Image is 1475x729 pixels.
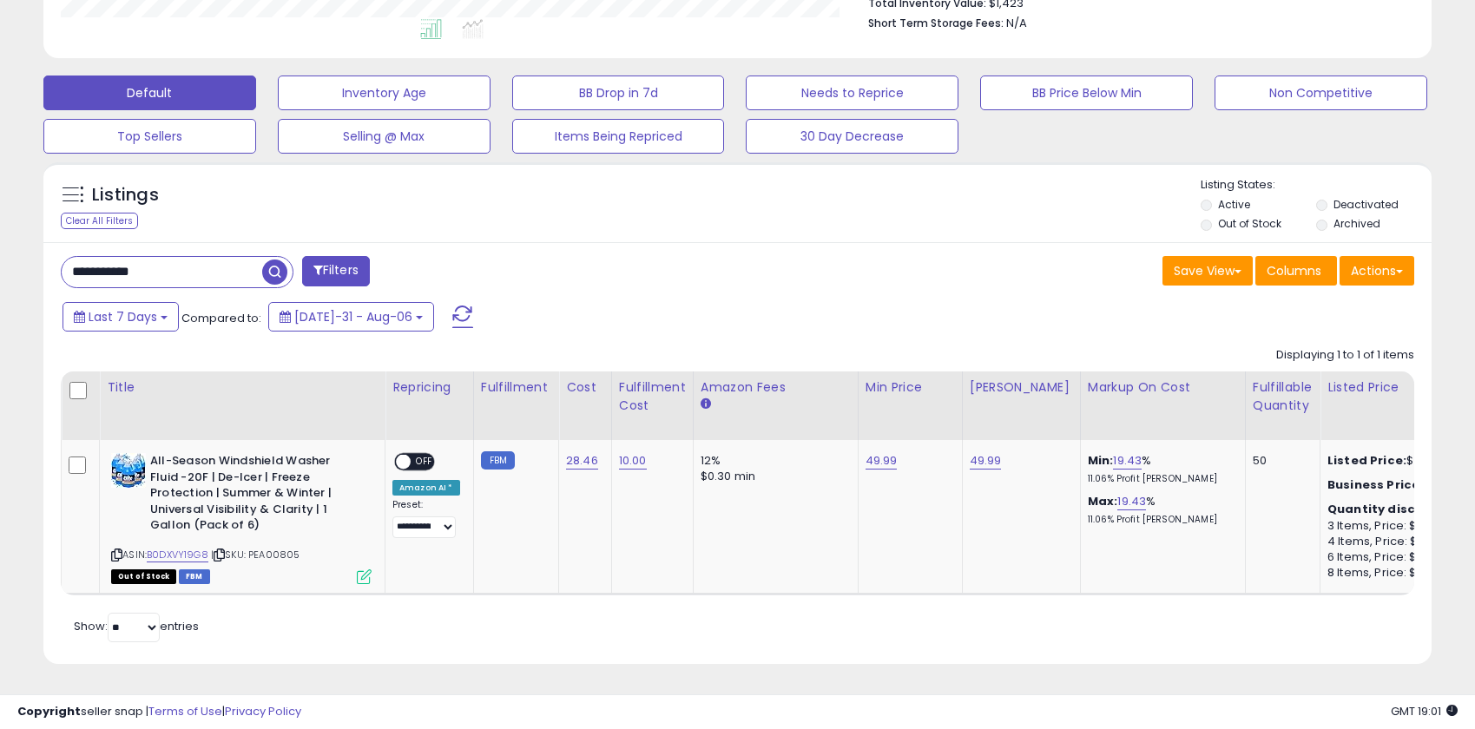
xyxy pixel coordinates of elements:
button: Items Being Repriced [512,119,725,154]
div: $49.49 [1327,477,1472,493]
div: % [1088,494,1232,526]
a: 49.99 [866,452,898,470]
a: Privacy Policy [225,703,301,719]
button: Inventory Age [278,76,491,110]
label: Active [1218,197,1250,212]
div: Repricing [392,378,466,397]
div: : [1327,502,1472,517]
a: B0DXVY19G8 [147,548,208,562]
b: Short Term Storage Fees: [868,16,1004,30]
label: Out of Stock [1218,216,1281,231]
b: Business Price: [1327,476,1423,493]
div: Clear All Filters [61,213,138,229]
div: ASIN: [111,453,372,581]
div: $0.30 min [701,469,845,484]
a: 19.43 [1113,452,1142,470]
button: BB Price Below Min [980,76,1193,110]
span: N/A [1006,15,1027,31]
b: Max: [1088,493,1118,509]
div: 50 [1253,453,1307,469]
h5: Listings [92,183,159,207]
p: Listing States: [1201,177,1432,194]
a: 49.99 [970,452,1002,470]
th: The percentage added to the cost of goods (COGS) that forms the calculator for Min & Max prices. [1080,371,1245,440]
span: | SKU: PEA00805 [211,548,300,562]
a: 28.46 [566,452,598,470]
div: 12% [701,453,845,469]
div: Displaying 1 to 1 of 1 items [1276,347,1414,364]
button: Needs to Reprice [746,76,958,110]
button: Save View [1162,256,1253,286]
b: All-Season Windshield Washer Fluid -20F | De-Icer | Freeze Protection | Summer & Winter | Univers... [150,453,361,538]
a: 10.00 [619,452,647,470]
b: Quantity discounts [1327,501,1452,517]
div: 6 Items, Price: $46.5 [1327,549,1472,565]
button: 30 Day Decrease [746,119,958,154]
a: 19.43 [1117,493,1146,510]
p: 11.06% Profit [PERSON_NAME] [1088,514,1232,526]
span: 2025-08-14 19:01 GMT [1391,703,1458,719]
button: Filters [302,256,370,286]
button: Columns [1255,256,1337,286]
div: 8 Items, Price: $45 [1327,565,1472,581]
p: 11.06% Profit [PERSON_NAME] [1088,473,1232,485]
div: $49.99 [1327,453,1472,469]
div: 3 Items, Price: $49 [1327,518,1472,534]
div: Preset: [392,499,460,538]
div: Fulfillable Quantity [1253,378,1313,415]
button: BB Drop in 7d [512,76,725,110]
img: 51W-TdEu0cL._SL40_.jpg [111,453,146,488]
span: All listings that are currently out of stock and unavailable for purchase on Amazon [111,569,176,584]
label: Archived [1333,216,1380,231]
button: Last 7 Days [63,302,179,332]
div: 4 Items, Price: $47.5 [1327,534,1472,549]
span: Show: entries [74,618,199,634]
a: Terms of Use [148,703,222,719]
small: FBM [481,451,515,470]
span: Compared to: [181,310,261,326]
span: Last 7 Days [89,308,157,325]
div: Amazon Fees [701,378,851,397]
div: Amazon AI * [392,480,460,496]
div: Fulfillment Cost [619,378,686,415]
div: % [1088,453,1232,485]
small: Amazon Fees. [701,397,711,412]
button: Top Sellers [43,119,256,154]
div: Fulfillment [481,378,551,397]
label: Deactivated [1333,197,1399,212]
button: Default [43,76,256,110]
div: seller snap | | [17,704,301,720]
button: [DATE]-31 - Aug-06 [268,302,434,332]
b: Listed Price: [1327,452,1406,469]
div: Title [107,378,378,397]
div: Markup on Cost [1088,378,1238,397]
button: Selling @ Max [278,119,491,154]
button: Actions [1340,256,1414,286]
div: Cost [566,378,604,397]
b: Min: [1088,452,1114,469]
button: Non Competitive [1215,76,1427,110]
div: [PERSON_NAME] [970,378,1073,397]
span: [DATE]-31 - Aug-06 [294,308,412,325]
span: Columns [1267,262,1321,279]
strong: Copyright [17,703,81,719]
span: OFF [411,455,438,470]
span: FBM [179,569,210,584]
div: Min Price [866,378,955,397]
